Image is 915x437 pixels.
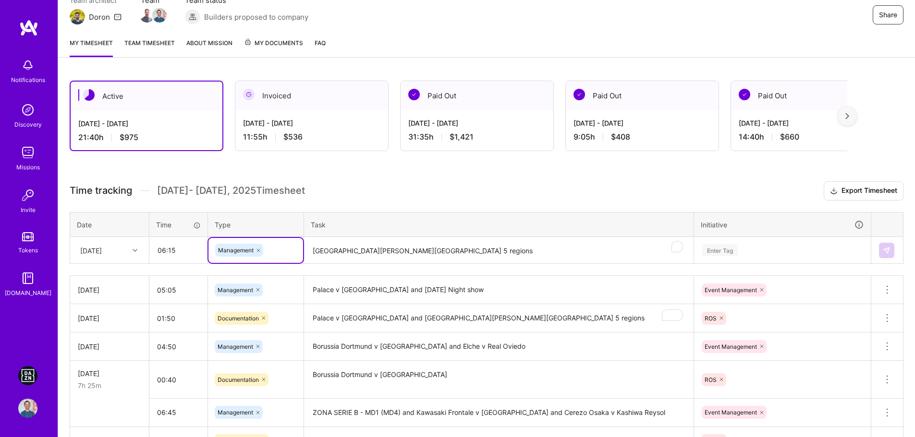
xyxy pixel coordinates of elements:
img: Submit [883,247,891,254]
span: Share [879,10,897,20]
a: DAZN: Event Moderators for Israel Based Team [16,366,40,385]
img: Invoiced [243,89,255,100]
div: Paid Out [401,81,553,110]
div: [DATE] - [DATE] [408,118,546,128]
span: Management [218,286,253,294]
th: Task [304,212,694,237]
a: User Avatar [16,399,40,418]
span: Builders proposed to company [204,12,308,22]
span: Management [218,409,253,416]
div: Discovery [14,119,42,130]
span: Documentation [218,315,259,322]
img: Team Member Avatar [152,8,167,23]
input: HH:MM [149,334,207,359]
input: HH:MM [150,237,207,263]
img: Invite [18,186,37,205]
div: [DATE] - [DATE] [78,118,215,129]
div: [DATE] - [DATE] [739,118,876,128]
div: 31:35 h [408,132,546,142]
input: HH:MM [149,400,207,425]
div: 21:40 h [78,132,215,142]
div: Invoiced [235,81,388,110]
div: Missions [16,162,40,172]
div: Notifications [11,75,45,85]
th: Type [208,212,304,237]
div: Paid Out [566,81,719,110]
img: right [845,113,849,119]
img: tokens [22,232,34,241]
img: Team Member Avatar [140,8,154,23]
span: $408 [611,132,630,142]
div: [DATE] - [DATE] [243,118,380,128]
button: Export Timesheet [824,181,903,201]
div: Time [156,220,201,230]
div: 14:40 h [739,132,876,142]
span: Time tracking [70,185,132,197]
span: Management [218,343,253,350]
span: [DATE] - [DATE] , 2025 Timesheet [157,185,305,197]
button: Share [873,5,903,24]
div: Enter Tag [702,243,738,258]
textarea: Borussia Dortmund v [GEOGRAPHIC_DATA] [305,362,693,398]
div: Tokens [18,245,38,255]
th: Date [70,212,149,237]
textarea: Palace v [GEOGRAPHIC_DATA] and [DATE] Night show [305,277,693,303]
img: Paid Out [573,89,585,100]
a: About Mission [186,38,232,57]
img: teamwork [18,143,37,162]
span: ROS [705,315,717,322]
a: Team Member Avatar [153,7,166,24]
img: bell [18,56,37,75]
div: [DATE] [80,245,102,255]
img: DAZN: Event Moderators for Israel Based Team [18,366,37,385]
img: logo [19,19,38,36]
a: FAQ [315,38,326,57]
div: Initiative [701,219,864,230]
div: [DATE] [78,313,141,323]
div: Invite [21,205,36,215]
img: User Avatar [18,399,37,418]
textarea: To enrich screen reader interactions, please activate Accessibility in Grammarly extension settings [305,305,693,332]
img: guide book [18,269,37,288]
textarea: ZONA SERIE B - MD1 (MD4) and Kawasaki Frontale v [GEOGRAPHIC_DATA] and Cerezo Osaka v Kashiwa Reysol [305,400,693,426]
img: Active [83,89,95,101]
div: 9:05 h [573,132,711,142]
div: Paid Out [731,81,884,110]
a: Team timesheet [124,38,175,57]
i: icon Chevron [133,248,137,253]
span: $975 [120,132,138,142]
span: $1,421 [450,132,474,142]
div: Doron [89,12,110,22]
div: [DATE] [78,368,141,378]
i: icon Download [830,186,838,196]
textarea: To enrich screen reader interactions, please activate Accessibility in Grammarly extension settings [305,238,693,263]
i: icon Mail [114,13,122,21]
span: $660 [780,132,799,142]
span: Documentation [218,376,259,383]
span: Management [218,247,254,254]
a: My Documents [244,38,303,57]
img: Paid Out [739,89,750,100]
img: Paid Out [408,89,420,100]
input: HH:MM [149,306,207,331]
span: ROS [705,376,717,383]
div: [DATE] - [DATE] [573,118,711,128]
a: Team Member Avatar [141,7,153,24]
span: $536 [283,132,303,142]
img: discovery [18,100,37,119]
img: Team Architect [70,9,85,24]
span: Event Management [705,343,757,350]
input: HH:MM [149,277,207,303]
img: Builders proposed to company [185,9,200,24]
div: [DATE] [78,285,141,295]
div: [DOMAIN_NAME] [5,288,51,298]
span: Event Management [705,409,757,416]
div: 7h 25m [78,380,141,390]
span: Event Management [705,286,757,294]
span: My Documents [244,38,303,48]
div: [DATE] [78,342,141,352]
textarea: Borussia Dortmund v [GEOGRAPHIC_DATA] and Elche v Real Oviedo [305,333,693,360]
div: Active [71,82,222,111]
a: My timesheet [70,38,113,57]
div: 11:55 h [243,132,380,142]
